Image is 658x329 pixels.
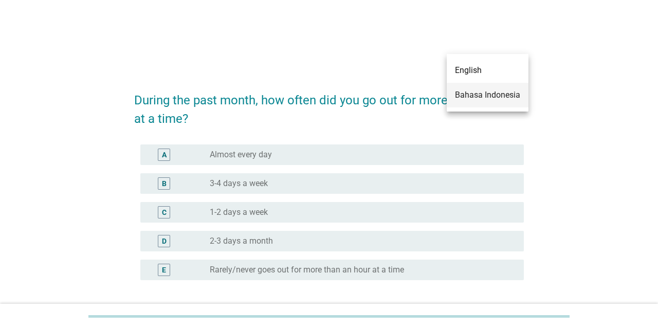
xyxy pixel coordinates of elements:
label: 1-2 days a week [210,207,268,217]
h2: During the past month, how often did you go out for more than an hour at a time? [134,81,523,128]
label: Almost every day [210,150,272,160]
label: Rarely/never goes out for more than an hour at a time [210,265,404,275]
div: B [162,178,167,189]
div: E [162,264,166,275]
div: A [162,149,167,160]
label: 3-4 days a week [210,178,268,189]
div: D [162,235,167,246]
div: English [455,64,520,77]
div: C [162,207,167,217]
label: 2-3 days a month [210,236,273,246]
div: Bahasa Indonesia [455,89,520,101]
